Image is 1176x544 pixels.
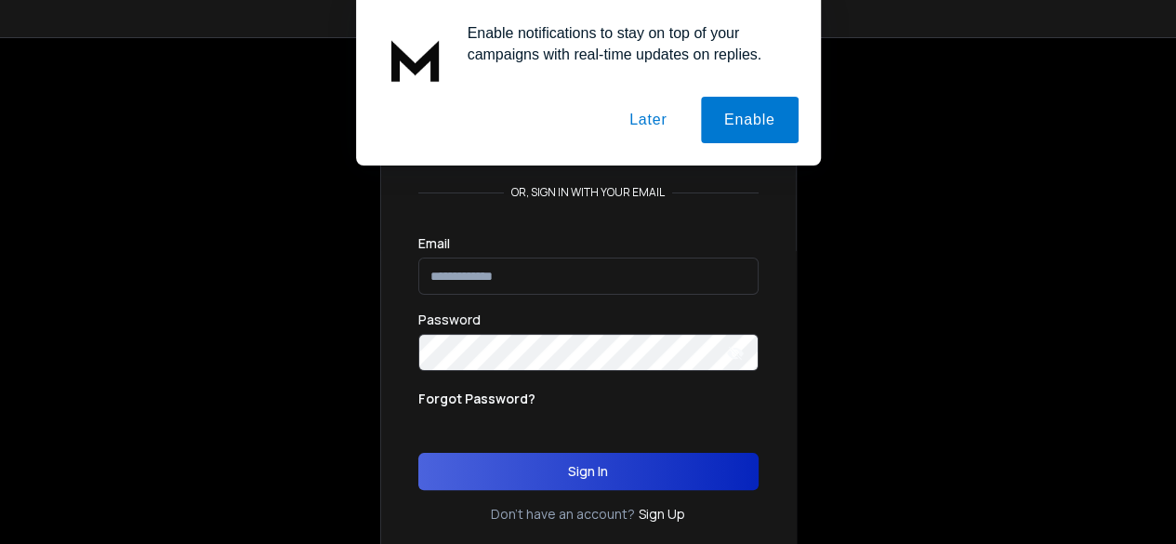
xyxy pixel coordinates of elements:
[453,22,799,65] div: Enable notifications to stay on top of your campaigns with real-time updates on replies.
[418,313,481,326] label: Password
[418,237,450,250] label: Email
[639,505,685,524] a: Sign Up
[418,453,759,490] button: Sign In
[491,505,635,524] p: Don't have an account?
[378,22,453,97] img: notification icon
[701,97,799,143] button: Enable
[418,390,535,408] p: Forgot Password?
[606,97,690,143] button: Later
[504,185,672,200] p: or, sign in with your email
